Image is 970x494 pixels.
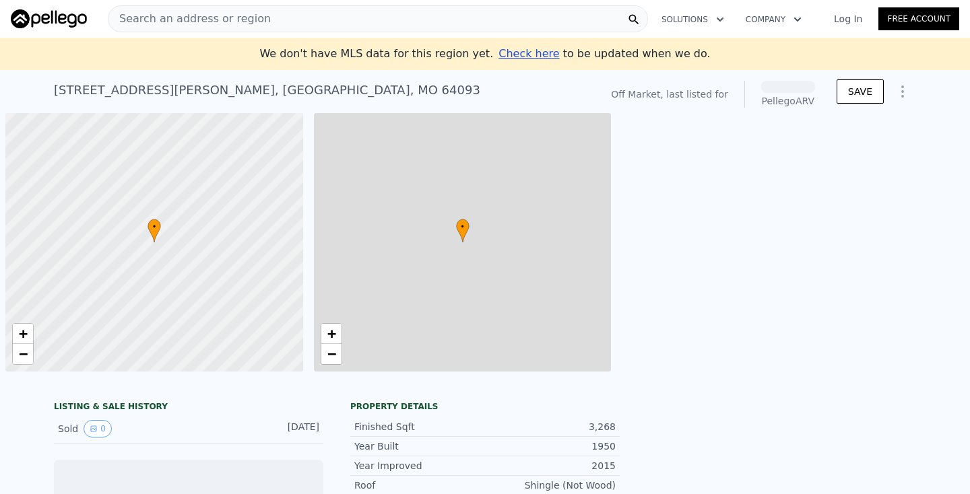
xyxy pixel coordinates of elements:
[148,221,161,233] span: •
[818,12,878,26] a: Log In
[350,401,620,412] div: Property details
[735,7,812,32] button: Company
[456,221,470,233] span: •
[84,420,112,437] button: View historical data
[13,324,33,344] a: Zoom in
[11,9,87,28] img: Pellego
[651,7,735,32] button: Solutions
[761,94,815,108] div: Pellego ARV
[354,479,485,492] div: Roof
[13,344,33,364] a: Zoom out
[354,439,485,453] div: Year Built
[354,459,485,472] div: Year Improved
[321,324,342,344] a: Zoom in
[108,11,271,27] span: Search an address or region
[19,325,28,342] span: +
[354,420,485,433] div: Finished Sqft
[485,479,616,492] div: Shingle (Not Wood)
[327,345,335,362] span: −
[456,219,470,242] div: •
[878,7,959,30] a: Free Account
[889,78,916,105] button: Show Options
[19,345,28,362] span: −
[485,420,616,433] div: 3,268
[611,87,728,101] div: Off Market, last listed for
[837,79,884,104] button: SAVE
[485,459,616,472] div: 2015
[58,420,178,437] div: Sold
[321,344,342,364] a: Zoom out
[54,81,480,100] div: [STREET_ADDRESS][PERSON_NAME] , [GEOGRAPHIC_DATA] , MO 64093
[259,46,710,62] div: We don't have MLS data for this region yet.
[259,420,319,437] div: [DATE]
[498,46,710,62] div: to be updated when we do.
[485,439,616,453] div: 1950
[498,47,559,60] span: Check here
[148,219,161,242] div: •
[327,325,335,342] span: +
[54,401,323,415] div: LISTING & SALE HISTORY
